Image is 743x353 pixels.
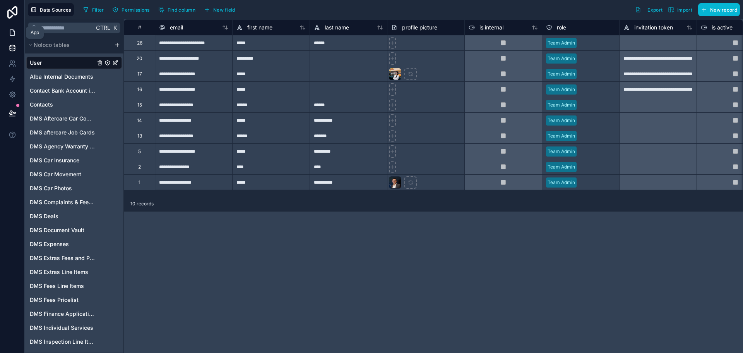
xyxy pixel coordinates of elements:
span: Data Sources [40,7,71,13]
div: 16 [137,86,142,93]
button: Import [665,3,695,16]
span: role [557,24,566,31]
div: 1 [139,179,140,186]
span: invitation token [634,24,673,31]
span: New record [710,7,737,13]
button: Data Sources [28,3,74,16]
button: Permissions [110,4,152,15]
span: Export [647,7,663,13]
button: New field [201,4,238,15]
div: 15 [137,102,142,108]
div: App [31,29,39,36]
div: Team Admin [548,55,575,62]
div: 17 [137,71,142,77]
span: New field [213,7,235,13]
div: Team Admin [548,40,575,46]
div: 20 [137,55,142,62]
span: Find column [168,7,195,13]
div: Team Admin [548,86,575,93]
button: Filter [80,4,107,15]
div: 14 [137,117,142,124]
div: Team Admin [548,117,575,124]
span: profile picture [402,24,437,31]
button: New record [698,3,740,16]
div: Team Admin [548,164,575,170]
div: # [130,24,149,30]
div: 26 [137,40,142,46]
div: Team Admin [548,102,575,108]
div: 13 [137,133,142,139]
span: first name [247,24,272,31]
span: is active [712,24,733,31]
span: Import [677,7,692,13]
span: last name [325,24,349,31]
div: 5 [138,148,141,155]
div: Team Admin [548,179,575,186]
a: New record [695,3,740,16]
span: Ctrl [95,23,111,33]
span: Permissions [122,7,149,13]
span: email [170,24,183,31]
span: is internal [479,24,503,31]
a: Permissions [110,4,155,15]
div: Team Admin [548,148,575,155]
button: Export [632,3,665,16]
button: Find column [156,4,198,15]
span: K [112,25,118,31]
span: 10 records [130,201,154,207]
div: Team Admin [548,71,575,77]
div: 2 [138,164,141,170]
span: Filter [92,7,104,13]
div: Team Admin [548,133,575,139]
